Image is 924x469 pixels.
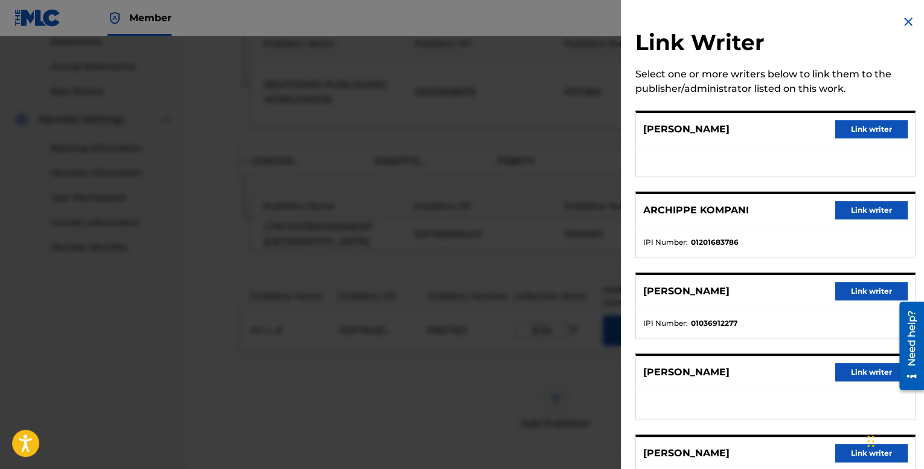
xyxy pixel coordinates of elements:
p: [PERSON_NAME] [643,365,730,380]
button: Link writer [835,201,908,219]
span: IPI Number : [643,237,688,248]
button: Link writer [835,282,908,300]
iframe: Resource Center [890,297,924,394]
strong: 01201683786 [691,237,739,248]
p: [PERSON_NAME] [643,122,730,137]
p: ARCHIPPE KOMPANI [643,203,749,218]
p: [PERSON_NAME] [643,446,730,461]
h2: Link Writer [635,29,916,60]
div: Slepen [867,423,874,459]
span: Member [129,11,172,25]
button: Link writer [835,120,908,138]
button: Link writer [835,444,908,462]
div: Chatwidget [864,411,924,469]
span: IPI Number : [643,318,688,329]
img: Top Rightsholder [107,11,122,25]
p: [PERSON_NAME] [643,284,730,299]
img: MLC Logo [14,9,61,27]
button: Link writer [835,363,908,381]
iframe: Chat Widget [864,411,924,469]
div: Select one or more writers below to link them to the publisher/administrator listed on this work. [635,67,916,96]
strong: 01036912277 [691,318,737,329]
